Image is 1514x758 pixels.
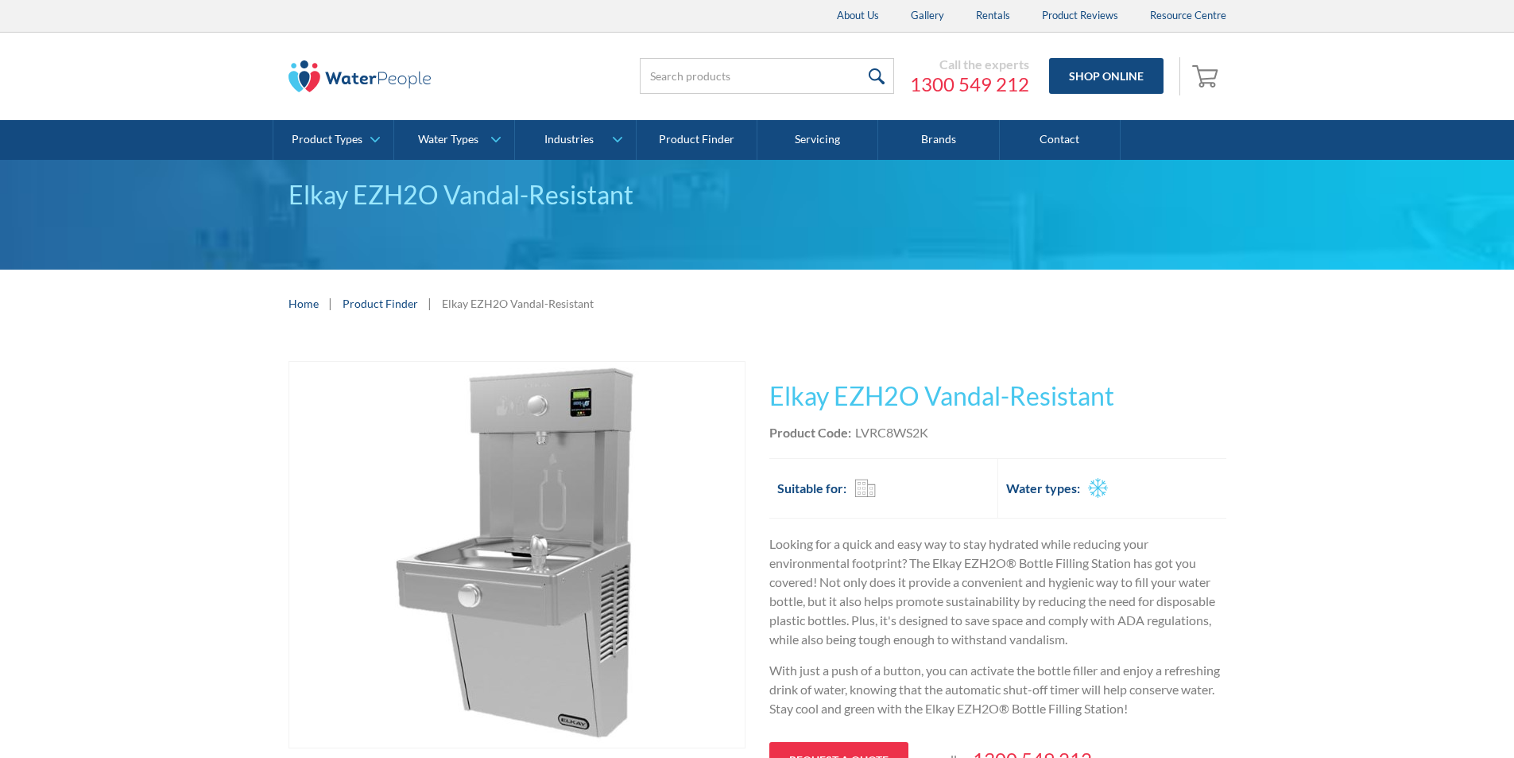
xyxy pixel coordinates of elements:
strong: Product Code: [769,425,851,440]
a: Product Finder [343,295,418,312]
a: Water Types [394,120,514,160]
p: Looking for a quick and easy way to stay hydrated while reducing your environmental footprint? Th... [769,534,1226,649]
p: With just a push of a button, you can activate the bottle filler and enjoy a refreshing drink of ... [769,661,1226,718]
a: Industries [515,120,635,160]
div: Elkay EZH2O Vandal-Resistant [288,176,1226,214]
a: Brands [878,120,999,160]
div: Call the experts [910,56,1029,72]
img: The Water People [288,60,432,92]
a: Shop Online [1049,58,1164,94]
a: Open empty cart [1188,57,1226,95]
div: | [426,293,434,313]
input: Search products [640,58,894,94]
div: LVRC8WS2K [855,423,928,442]
div: Industries [544,133,594,146]
h2: Suitable for: [777,479,846,498]
div: Water Types [418,133,478,146]
a: 1300 549 212 [910,72,1029,96]
a: Home [288,295,319,312]
img: shopping cart [1192,63,1222,88]
div: Product Types [292,133,362,146]
a: Contact [1000,120,1121,160]
h2: Water types: [1006,479,1080,498]
img: Elkay EZH2O Vandal-Resistant [324,362,710,748]
a: Product Types [273,120,393,160]
div: Elkay EZH2O Vandal-Resistant [442,295,594,312]
a: open lightbox [288,361,745,748]
div: | [327,293,335,313]
h1: Elkay EZH2O Vandal-Resistant [769,377,1226,415]
a: Product Finder [637,120,757,160]
a: Servicing [757,120,878,160]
